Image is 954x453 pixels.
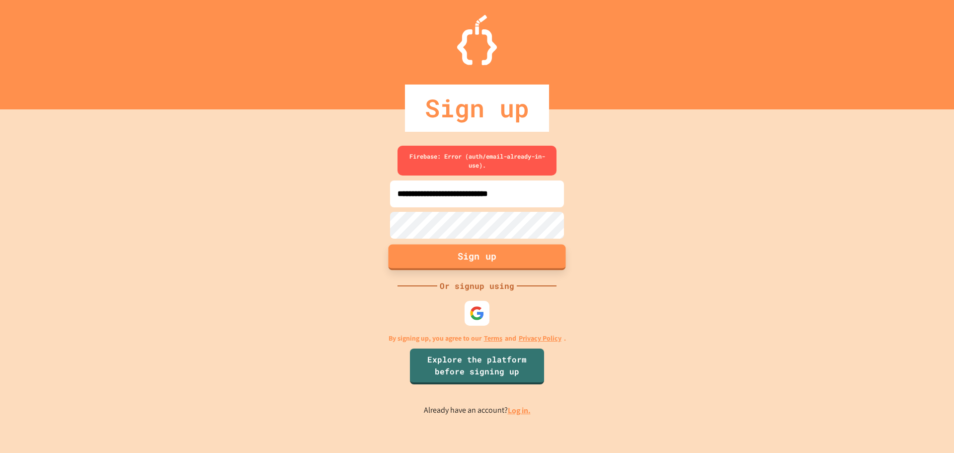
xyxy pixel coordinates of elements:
div: Firebase: Error (auth/email-already-in-use). [397,146,556,176]
img: Logo.svg [457,15,497,65]
a: Terms [484,333,502,344]
div: Or signup using [437,280,517,292]
div: Sign up [405,85,549,132]
p: By signing up, you agree to our and . [389,333,566,344]
img: google-icon.svg [470,306,484,321]
a: Privacy Policy [519,333,561,344]
a: Explore the platform before signing up [410,349,544,384]
p: Already have an account? [424,404,531,417]
button: Sign up [389,244,566,270]
a: Log in. [508,405,531,416]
